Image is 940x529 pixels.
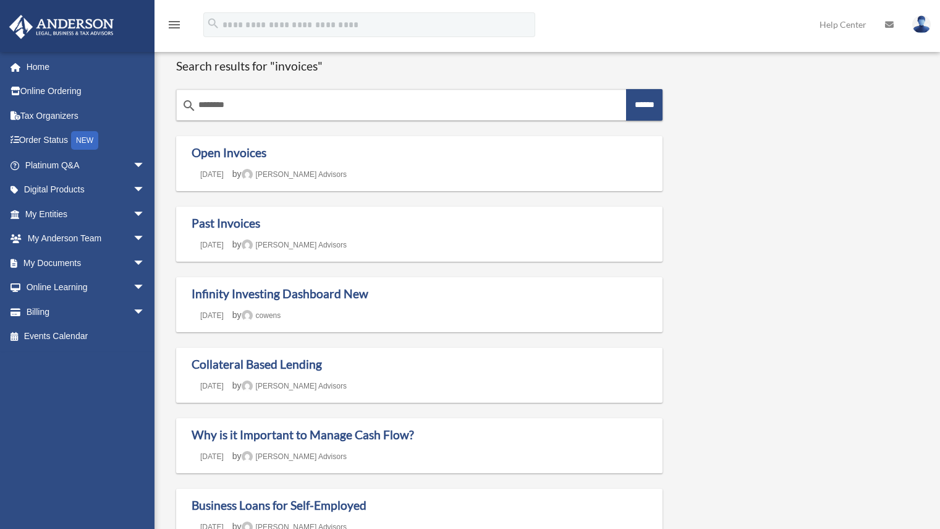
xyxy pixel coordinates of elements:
[192,286,368,301] a: Infinity Investing Dashboard New
[206,17,220,30] i: search
[9,79,164,104] a: Online Ordering
[6,15,117,39] img: Anderson Advisors Platinum Portal
[242,170,347,179] a: [PERSON_NAME] Advisors
[133,178,158,203] span: arrow_drop_down
[133,202,158,227] span: arrow_drop_down
[71,131,98,150] div: NEW
[9,275,164,300] a: Online Learningarrow_drop_down
[133,251,158,276] span: arrow_drop_down
[9,153,164,178] a: Platinum Q&Aarrow_drop_down
[9,226,164,251] a: My Anderson Teamarrow_drop_down
[9,128,164,153] a: Order StatusNEW
[9,178,164,202] a: Digital Productsarrow_drop_down
[232,310,281,320] span: by
[232,239,347,249] span: by
[192,382,232,390] a: [DATE]
[192,357,322,371] a: Collateral Based Lending
[242,311,281,320] a: cowens
[232,451,347,461] span: by
[133,299,158,325] span: arrow_drop_down
[242,382,347,390] a: [PERSON_NAME] Advisors
[192,216,260,230] a: Past Invoices
[192,452,232,461] a: [DATE]
[192,428,414,442] a: Why is it Important to Manage Cash Flow?
[9,202,164,226] a: My Entitiesarrow_drop_down
[133,275,158,301] span: arrow_drop_down
[9,299,164,324] a: Billingarrow_drop_down
[232,169,347,179] span: by
[192,498,366,512] a: Business Loans for Self-Employed
[133,153,158,178] span: arrow_drop_down
[9,251,164,275] a: My Documentsarrow_drop_down
[167,17,182,32] i: menu
[192,241,232,249] a: [DATE]
[242,241,347,249] a: [PERSON_NAME] Advisors
[192,145,266,160] a: Open Invoices
[242,452,347,461] a: [PERSON_NAME] Advisors
[9,324,164,349] a: Events Calendar
[9,103,164,128] a: Tax Organizers
[192,311,232,320] a: [DATE]
[133,226,158,252] span: arrow_drop_down
[182,98,197,113] i: search
[912,15,931,33] img: User Pic
[232,381,347,390] span: by
[192,170,232,179] a: [DATE]
[167,22,182,32] a: menu
[176,59,663,74] h1: Search results for "invoices"
[9,54,158,79] a: Home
